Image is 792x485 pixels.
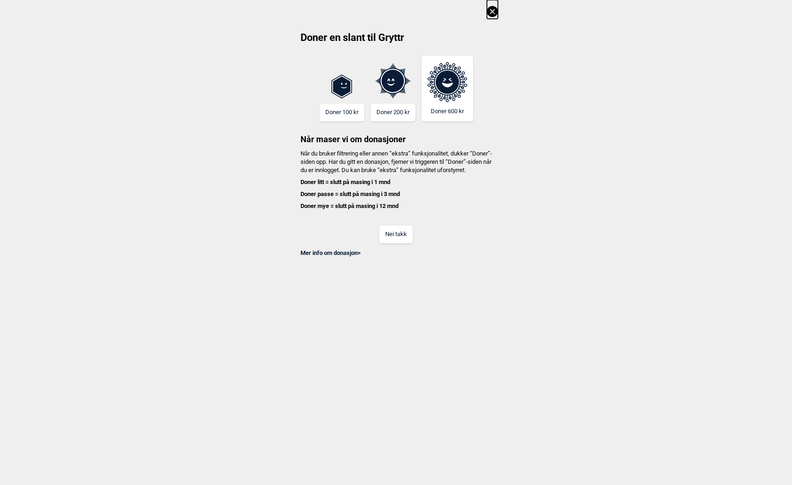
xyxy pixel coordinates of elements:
b: Doner passe = slutt på masing i 3 mnd [301,191,400,197]
button: Doner 200 kr [370,104,416,121]
b: Doner litt = slutt på masing i 1 mnd [301,179,390,185]
button: Nei takk [379,225,413,243]
b: Doner mye = slutt på masing i 12 mnd [301,202,399,209]
h2: Doner en slant til Gryttr [295,31,498,51]
h3: Når maser vi om donasjoner [295,121,498,145]
a: Mer info om donasjon> [301,249,361,256]
button: Doner 600 kr [422,56,473,121]
button: Doner 100 kr [319,104,364,121]
h4: Når du bruker filtrering eller annen “ekstra” funksjonalitet, dukker “Doner”-siden opp. Har du gi... [295,150,498,211]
